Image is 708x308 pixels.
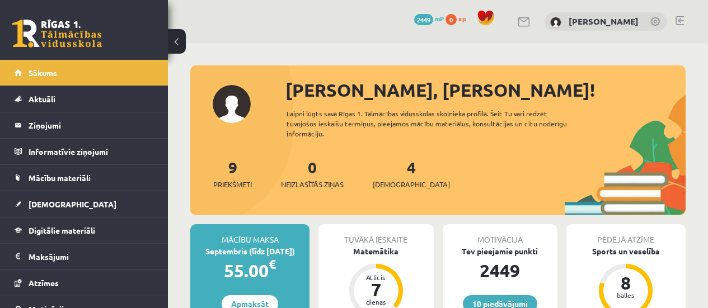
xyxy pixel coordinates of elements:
span: [DEMOGRAPHIC_DATA] [29,199,116,209]
a: Aktuāli [15,86,154,112]
div: Septembris (līdz [DATE]) [190,245,310,257]
span: 2449 [414,14,433,25]
a: Informatīvie ziņojumi [15,139,154,164]
span: mP [435,14,444,23]
img: Rūta Nora Bengere [550,17,561,28]
div: Matemātika [318,245,433,257]
a: [PERSON_NAME] [569,16,639,27]
a: Sākums [15,60,154,86]
a: [DEMOGRAPHIC_DATA] [15,191,154,217]
div: 8 [609,274,643,292]
a: 4[DEMOGRAPHIC_DATA] [373,157,450,190]
div: dienas [359,298,393,305]
a: Mācību materiāli [15,165,154,191]
div: Sports un veselība [566,245,686,257]
span: Atzīmes [29,278,59,288]
span: Mācību materiāli [29,173,91,183]
div: [PERSON_NAME], [PERSON_NAME]! [285,77,686,103]
div: Tev pieejamie punkti [443,245,557,257]
a: Maksājumi [15,244,154,269]
legend: Informatīvie ziņojumi [29,139,154,164]
div: Pēdējā atzīme [566,224,686,245]
span: xp [458,14,466,23]
span: € [269,256,276,272]
span: 0 [446,14,457,25]
a: 0Neizlasītās ziņas [281,157,344,190]
div: 7 [359,281,393,298]
div: Mācību maksa [190,224,310,245]
span: [DEMOGRAPHIC_DATA] [373,179,450,190]
span: Aktuāli [29,94,55,104]
div: Atlicis [359,274,393,281]
a: 2449 mP [414,14,444,23]
div: Laipni lūgts savā Rīgas 1. Tālmācības vidusskolas skolnieka profilā. Šeit Tu vari redzēt tuvojošo... [287,108,584,139]
a: 0 xp [446,14,471,23]
div: balles [609,292,643,298]
span: Sākums [29,68,57,78]
a: 9Priekšmeti [213,157,252,190]
div: Motivācija [443,224,557,245]
div: 55.00 [190,257,310,284]
a: Digitālie materiāli [15,217,154,243]
div: 2449 [443,257,557,284]
div: Tuvākā ieskaite [318,224,433,245]
span: Digitālie materiāli [29,225,95,235]
a: Atzīmes [15,270,154,296]
a: Rīgas 1. Tālmācības vidusskola [12,20,102,48]
a: Ziņojumi [15,112,154,138]
legend: Maksājumi [29,244,154,269]
span: Neizlasītās ziņas [281,179,344,190]
span: Priekšmeti [213,179,252,190]
legend: Ziņojumi [29,112,154,138]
